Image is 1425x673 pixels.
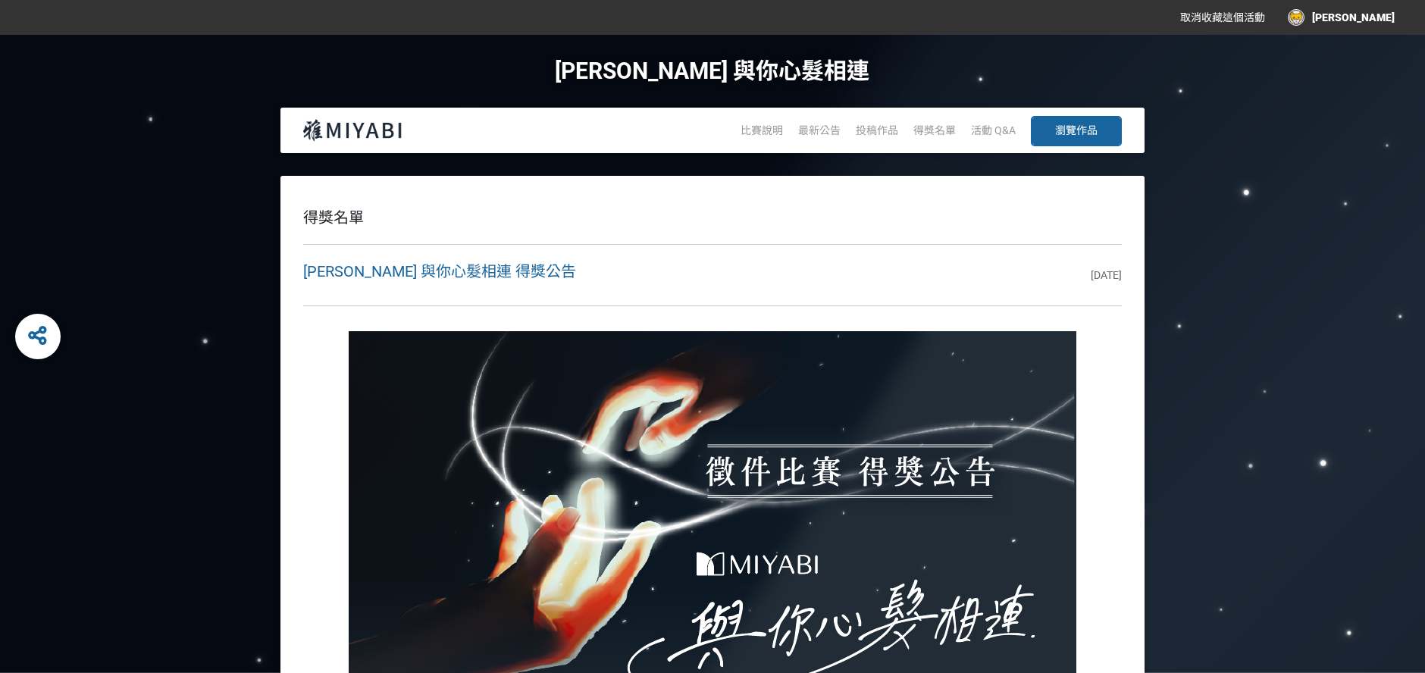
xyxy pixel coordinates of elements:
[1055,124,1098,136] span: 瀏覽作品
[1091,264,1122,286] div: [DATE]
[741,124,783,136] a: 比賽說明
[303,111,531,149] img: MIYABI 與你心髮相連
[856,124,898,136] a: 投稿作品
[1031,116,1122,146] a: 瀏覽作品
[971,124,1016,136] a: 活動 Q&A
[913,124,956,136] a: 得獎名單
[798,124,841,136] a: 最新公告
[556,35,870,108] h1: [PERSON_NAME] 與你心髮相連
[303,208,364,227] span: 得獎名單
[1180,11,1265,23] span: 取消收藏這個活動
[303,260,576,283] div: [PERSON_NAME] 與你心髮相連 得獎公告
